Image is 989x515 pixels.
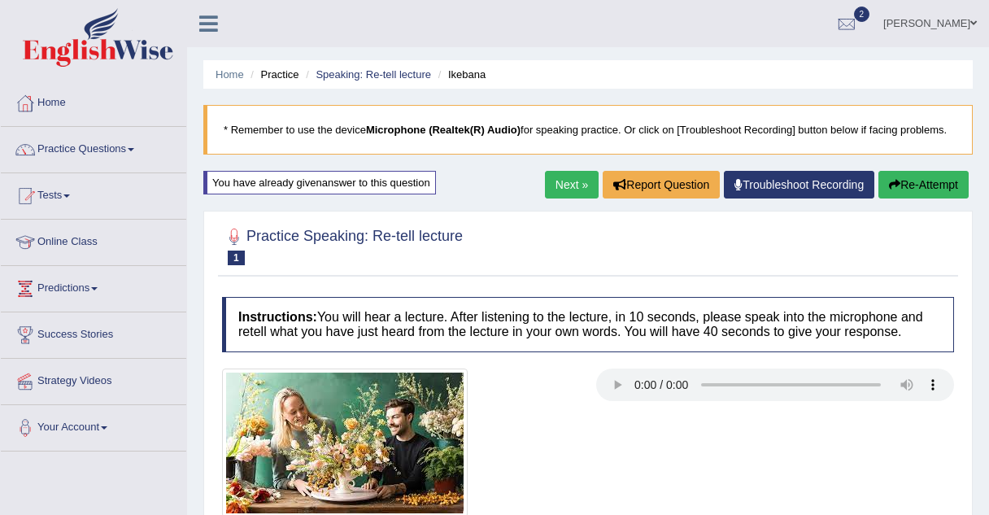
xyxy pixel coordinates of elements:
a: Practice Questions [1,127,186,168]
a: Your Account [1,405,186,446]
a: Tests [1,173,186,214]
button: Re-Attempt [878,171,969,199]
div: You have already given answer to this question [203,171,436,194]
b: Instructions: [238,310,317,324]
a: Online Class [1,220,186,260]
blockquote: * Remember to use the device for speaking practice. Or click on [Troubleshoot Recording] button b... [203,105,973,155]
b: Microphone (Realtek(R) Audio) [366,124,521,136]
h4: You will hear a lecture. After listening to the lecture, in 10 seconds, please speak into the mic... [222,297,954,351]
a: Strategy Videos [1,359,186,399]
li: Ikebana [434,67,486,82]
span: 2 [854,7,870,22]
h2: Practice Speaking: Re-tell lecture [222,225,463,265]
a: Success Stories [1,312,186,353]
button: Report Question [603,171,720,199]
a: Predictions [1,266,186,307]
span: 1 [228,251,245,265]
a: Speaking: Re-tell lecture [316,68,431,81]
a: Next » [545,171,599,199]
a: Troubleshoot Recording [724,171,874,199]
a: Home [1,81,186,121]
li: Practice [246,67,298,82]
a: Home [216,68,244,81]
